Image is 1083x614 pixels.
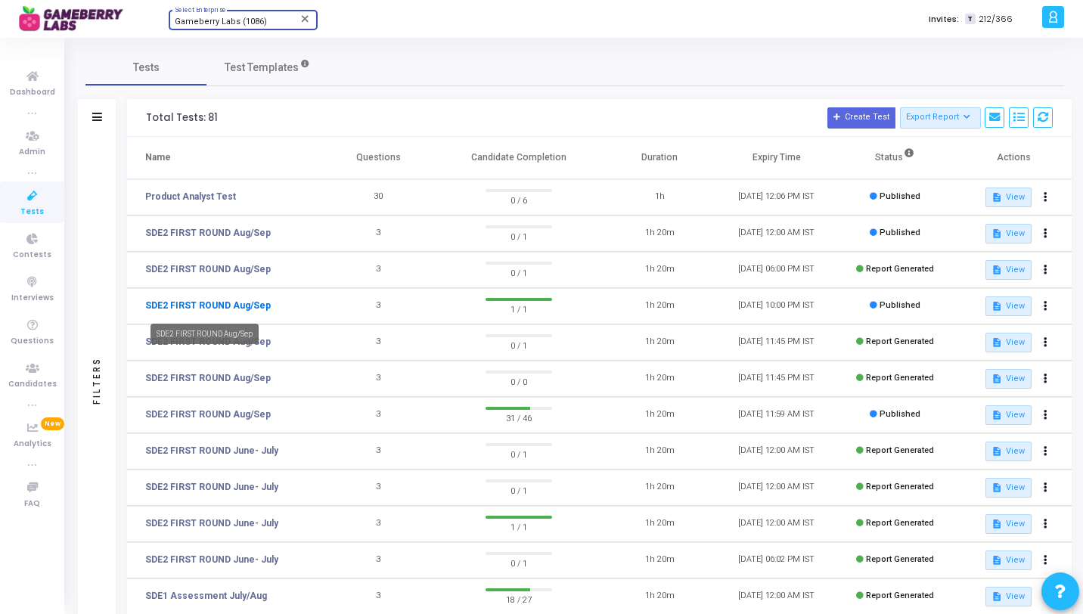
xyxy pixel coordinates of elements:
mat-icon: description [991,410,1002,420]
span: 1 / 1 [486,519,553,534]
span: 0 / 1 [486,555,553,570]
mat-icon: description [991,482,1002,493]
button: Export Report [900,107,981,129]
span: 212/366 [979,13,1013,26]
th: Name [127,137,320,179]
span: T [965,14,975,25]
button: View [985,260,1032,280]
a: Product Analyst Test [145,190,236,203]
button: View [985,296,1032,316]
span: 0 / 1 [486,228,553,243]
span: Contests [13,249,51,262]
span: Interviews [11,292,54,305]
span: Report Generated [866,591,934,600]
td: 1h [601,179,718,216]
span: Report Generated [866,336,934,346]
span: 0 / 0 [486,374,553,389]
td: [DATE] 11:45 PM IST [718,324,835,361]
td: 3 [320,542,437,578]
td: 1h 20m [601,470,718,506]
span: Report Generated [866,482,934,492]
span: Candidates [8,378,57,391]
td: 1h 20m [601,216,718,252]
span: 0 / 1 [486,337,553,352]
span: Report Generated [866,445,934,455]
span: Test Templates [225,60,299,76]
div: SDE2 FIRST ROUND Aug/Sep [151,324,259,344]
mat-icon: description [991,374,1002,384]
td: 30 [320,179,437,216]
a: SDE1 Assessment July/Aug [145,589,267,603]
mat-icon: description [991,591,1002,602]
a: SDE2 FIRST ROUND Aug/Sep [145,226,271,240]
button: View [985,478,1032,498]
td: 3 [320,288,437,324]
th: Actions [954,137,1072,179]
td: 3 [320,433,437,470]
td: [DATE] 12:06 PM IST [718,179,835,216]
span: Tests [133,60,160,76]
a: SDE2 FIRST ROUND June- July [145,553,278,566]
label: Invites: [929,13,959,26]
td: 1h 20m [601,542,718,578]
span: 1 / 1 [486,301,553,316]
span: FAQ [24,498,40,510]
td: [DATE] 12:00 AM IST [718,470,835,506]
mat-icon: description [991,337,1002,348]
span: 31 / 46 [486,410,553,425]
span: Published [880,191,920,201]
td: [DATE] 06:00 PM IST [718,252,835,288]
a: SDE2 FIRST ROUND Aug/Sep [145,299,271,312]
span: Report Generated [866,518,934,528]
span: Report Generated [866,264,934,274]
mat-icon: description [991,519,1002,529]
span: Tests [20,206,44,219]
span: Published [880,228,920,237]
span: Report Generated [866,554,934,564]
mat-icon: description [991,228,1002,239]
td: 1h 20m [601,252,718,288]
button: View [985,550,1032,570]
th: Status [835,137,954,179]
a: SDE2 FIRST ROUND Aug/Sep [145,371,271,385]
td: [DATE] 12:00 AM IST [718,433,835,470]
span: 0 / 6 [486,192,553,207]
span: Published [880,300,920,310]
td: 3 [320,470,437,506]
th: Candidate Completion [436,137,600,179]
td: 1h 20m [601,506,718,542]
span: Gameberry Labs (1086) [175,17,267,26]
span: 0 / 1 [486,446,553,461]
div: Filters [90,297,104,464]
td: 3 [320,397,437,433]
span: 0 / 1 [486,482,553,498]
mat-icon: Clear [299,13,312,25]
span: Analytics [14,438,51,451]
mat-icon: description [991,446,1002,457]
button: Create Test [827,107,895,129]
span: Dashboard [10,86,55,99]
td: 3 [320,216,437,252]
a: SDE2 FIRST ROUND June- July [145,444,278,457]
td: 1h 20m [601,397,718,433]
button: View [985,188,1032,207]
a: SDE2 FIRST ROUND June- July [145,516,278,530]
td: 3 [320,252,437,288]
td: [DATE] 11:45 PM IST [718,361,835,397]
span: 18 / 27 [486,591,553,606]
mat-icon: description [991,192,1002,203]
mat-icon: description [991,555,1002,566]
td: [DATE] 12:00 AM IST [718,216,835,252]
span: Published [880,409,920,419]
div: Total Tests: 81 [146,112,218,124]
th: Expiry Time [718,137,835,179]
mat-icon: description [991,265,1002,275]
td: 3 [320,506,437,542]
span: 0 / 1 [486,265,553,280]
span: Admin [19,146,45,159]
td: [DATE] 10:00 PM IST [718,288,835,324]
button: View [985,333,1032,352]
td: [DATE] 12:00 AM IST [718,506,835,542]
button: View [985,369,1032,389]
td: 1h 20m [601,433,718,470]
